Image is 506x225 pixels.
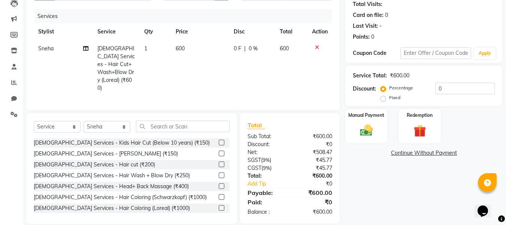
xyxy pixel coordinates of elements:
[290,198,338,207] div: ₹0
[34,150,178,158] div: [DEMOGRAPHIC_DATA] Services - [PERSON_NAME] (₹150)
[234,45,241,53] span: 0 F
[379,22,382,30] div: -
[475,195,499,217] iframe: chat widget
[290,164,338,172] div: ₹45.77
[171,23,229,40] th: Price
[298,180,338,188] div: ₹0
[400,47,471,59] input: Enter Offer / Coupon Code
[290,156,338,164] div: ₹45.77
[242,140,290,148] div: Discount:
[242,198,290,207] div: Paid:
[356,123,376,137] img: _cash.svg
[290,133,338,140] div: ₹600.00
[353,22,378,30] div: Last Visit:
[144,45,147,52] span: 1
[290,188,338,197] div: ₹600.00
[280,45,289,52] span: 600
[242,133,290,140] div: Sub Total:
[242,180,298,188] a: Add Tip
[263,157,270,163] span: 9%
[410,123,430,139] img: _gift.svg
[248,121,265,129] span: Total
[474,48,496,59] button: Apply
[176,45,185,52] span: 600
[34,23,93,40] th: Stylist
[34,193,207,201] div: [DEMOGRAPHIC_DATA] Services - Hair Coloring (Schwarzkopf) (₹1000)
[390,72,409,80] div: ₹600.00
[290,208,338,216] div: ₹600.00
[385,11,388,19] div: 0
[244,45,246,53] span: |
[242,172,290,180] div: Total:
[34,183,189,190] div: [DEMOGRAPHIC_DATA] Services - Head+ Back Massage (₹400)
[290,148,338,156] div: ₹508.47
[140,23,171,40] th: Qty
[97,45,135,91] span: [DEMOGRAPHIC_DATA] Services - Hair Cut+Wash+Blow Dry (Loreal) (₹600)
[34,204,190,212] div: [DEMOGRAPHIC_DATA] Services - Hair Coloring (Loreal) (₹1000)
[34,172,190,180] div: [DEMOGRAPHIC_DATA] Services - Hair Wash + Blow Dry (₹250)
[407,112,433,119] label: Redemption
[249,45,258,53] span: 0 %
[242,164,290,172] div: ( )
[290,140,338,148] div: ₹0
[348,112,384,119] label: Manual Payment
[371,33,374,41] div: 0
[290,172,338,180] div: ₹600.00
[34,139,210,147] div: [DEMOGRAPHIC_DATA] Services - Kids Hair Cut (Below 10 years) (₹150)
[242,148,290,156] div: Net:
[229,23,275,40] th: Disc
[93,23,140,40] th: Service
[307,23,332,40] th: Action
[353,72,387,80] div: Service Total:
[248,157,261,163] span: SGST
[347,149,501,157] a: Continue Without Payment
[353,85,376,93] div: Discount:
[263,165,270,171] span: 9%
[242,208,290,216] div: Balance :
[389,85,413,91] label: Percentage
[353,0,382,8] div: Total Visits:
[353,49,400,57] div: Coupon Code
[389,94,400,101] label: Fixed
[242,188,290,197] div: Payable:
[34,9,338,23] div: Services
[275,23,308,40] th: Total
[38,45,54,52] span: Sneha
[242,156,290,164] div: ( )
[353,11,384,19] div: Card on file:
[353,33,370,41] div: Points:
[136,121,230,132] input: Search or Scan
[34,161,155,169] div: [DEMOGRAPHIC_DATA] Services - Hair cut (₹200)
[248,165,261,171] span: CGST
